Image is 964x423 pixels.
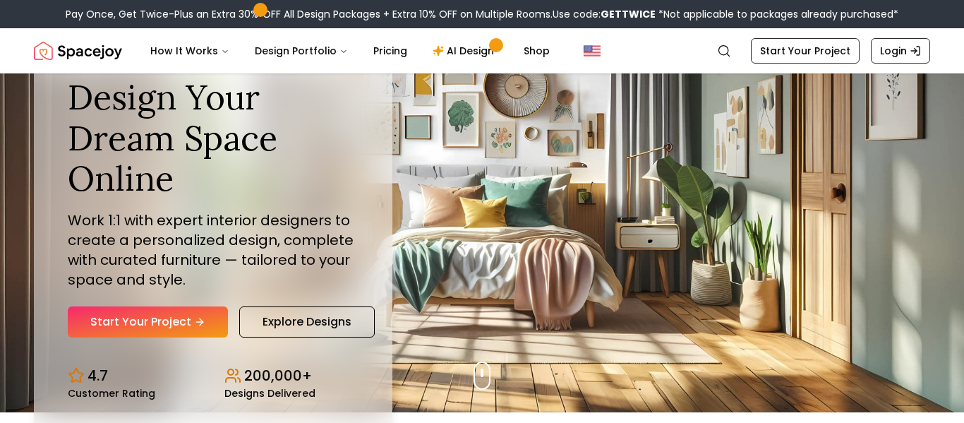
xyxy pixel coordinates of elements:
small: Designs Delivered [224,388,315,398]
nav: Global [34,28,930,73]
b: GETTWICE [601,7,656,21]
a: Explore Designs [239,306,375,338]
a: Spacejoy [34,37,122,65]
a: Login [871,38,930,64]
button: Design Portfolio [243,37,359,65]
a: AI Design [421,37,510,65]
a: Shop [512,37,561,65]
h1: Design Your Dream Space Online [68,77,359,199]
div: Design stats [68,355,359,398]
div: Pay Once, Get Twice-Plus an Extra 30% OFF All Design Packages + Extra 10% OFF on Multiple Rooms. [66,7,898,21]
nav: Main [139,37,561,65]
img: Spacejoy Logo [34,37,122,65]
a: Pricing [362,37,418,65]
span: *Not applicable to packages already purchased* [656,7,898,21]
small: Customer Rating [68,388,155,398]
a: Start Your Project [68,306,228,338]
p: 4.7 [88,366,108,386]
button: How It Works [139,37,241,65]
p: Work 1:1 with expert interior designers to create a personalized design, complete with curated fu... [68,210,359,290]
p: 200,000+ [244,366,312,386]
span: Use code: [553,7,656,21]
img: United States [584,42,601,59]
a: Start Your Project [751,38,860,64]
